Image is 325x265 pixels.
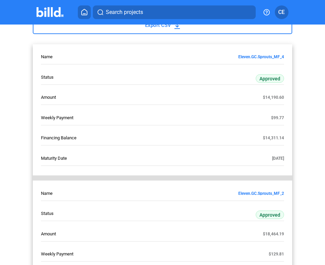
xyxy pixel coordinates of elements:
[96,190,284,195] a: Eleven.GC.Sprouts_MF_2
[145,18,171,33] span: Export CSV
[256,211,284,219] span: Approved
[96,54,284,59] a: Eleven.GC.Sprouts_MF_4
[272,156,284,161] span: [DATE]
[269,252,284,256] span: $129.81
[271,115,284,120] span: $99.77
[275,5,288,19] button: CE
[37,7,63,17] img: Billd Company Logo
[263,136,284,140] span: $14,311.14
[33,17,292,34] button: Export CSV
[263,95,284,100] span: $14,190.60
[263,232,284,236] span: $18,464.19
[278,8,285,16] span: CE
[93,5,255,19] button: Search projects
[256,74,284,83] span: Approved
[106,8,143,16] span: Search projects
